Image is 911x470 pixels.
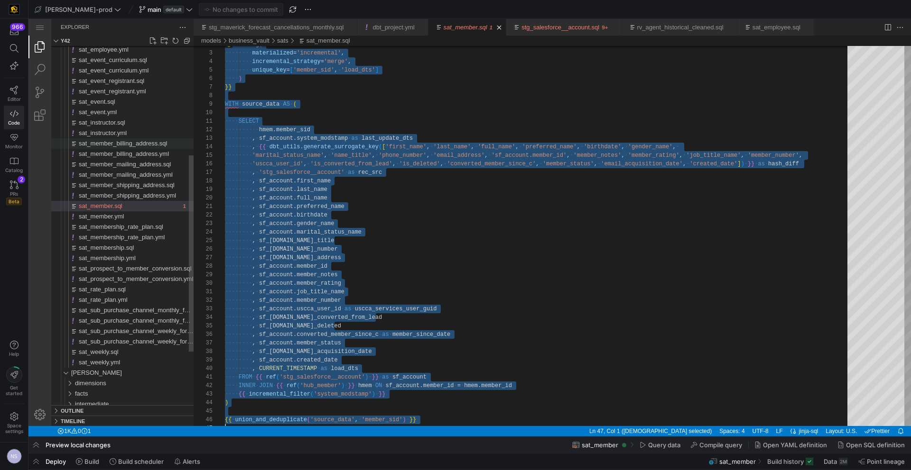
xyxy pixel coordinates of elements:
[50,79,87,86] span: sat_event.sql
[558,407,686,417] a: Ln 47, Col 1 (1900 selected)
[596,125,600,131] span: ·‌
[18,176,25,183] div: 2
[265,48,306,54] span: 'member_sid'
[105,453,168,470] button: Build scheduler
[793,407,832,417] div: Layout: U.S.
[214,82,251,89] span: source_data
[23,130,165,140] div: sat_member_billing_address.yml
[174,81,184,90] div: 9
[23,182,165,192] div: sat_member.sql
[43,350,93,357] span: [PERSON_NAME]
[635,437,685,453] button: Query data
[200,18,241,25] a: business_vault
[695,4,708,13] ul: Tab actions
[23,386,165,397] div: Outline Section
[4,446,24,466] button: NS
[313,31,316,37] span: ,
[249,17,260,27] div: /models/business_vault/sats
[50,27,100,34] span: sat_employee.yml
[443,125,446,131] span: ,
[174,47,184,55] div: 5
[833,437,909,453] button: Open SQL definition
[487,125,490,131] span: ,
[40,78,165,88] div: /models/business_vault/sats/sat_event.sql
[23,17,165,27] div: Folders Section
[261,82,265,89] span: ·‌
[854,3,865,14] a: Split Editor Right (⌘\) [⌥] Split Editor Down
[23,328,165,338] div: sat_weekly.sql
[23,286,165,297] div: sat_sub_purchase_channel_monthly_forecast.sql
[174,115,184,124] div: 13
[819,453,852,470] button: Data2M
[40,182,165,192] div: /models/business_vault/sats/sat_member.sql • 1 problem in this file
[557,407,687,417] div: Ln 47, Col 1 (1900 selected)
[23,276,165,286] div: sat_rate_plan.yml
[824,458,837,465] span: Data
[46,380,165,390] div: /models/edw/intermediate
[846,441,905,449] span: Open SQL definition
[23,234,165,244] div: sat_membership.yml
[867,458,905,465] span: Point lineage
[180,5,315,12] a: stg_maverick_forecast_cancellations_monthly.sql
[5,423,23,434] span: Space settings
[174,38,184,47] div: 4
[40,46,165,57] div: /models/business_vault/sats/sat_event_curriculum.yml
[40,255,165,265] div: /models/business_vault/sats/sat_prospect_to_member_conversion.yml
[50,110,98,117] span: sat_instructor.yml
[23,46,165,57] div: sat_event_curriculum.yml
[224,116,227,123] span: ,
[40,130,165,140] div: /models/business_vault/sats/sat_member_billing_address.yml
[265,82,268,89] span: (
[231,125,237,131] span: {{
[40,119,165,130] div: /models/business_vault/sats/sat_member_billing_address.sql
[7,449,22,464] div: NS
[50,194,95,201] span: sat_member.yml
[50,142,142,149] span: sat_member_mailing_address.sql
[50,121,139,128] span: sat_member_billing_address.sql
[23,172,165,182] div: sat_member_shipping_address.yml
[6,198,22,205] span: Beta
[40,26,165,36] div: /models/business_vault/sats/sat_employee.yml
[347,48,350,54] span: ]
[319,39,323,46] span: ,
[317,4,326,13] li: Close (⌘W)
[386,4,400,13] ul: Tab actions
[750,437,831,453] button: Open YAML definition
[23,57,165,67] div: sat_event_registrant.sql
[40,276,165,286] div: /models/business_vault/sats/sat_rate_plan.yml
[118,458,164,465] span: Build scheduler
[405,125,442,131] span: 'last_name'
[40,234,165,244] div: /models/business_vault/sats/sat_membership.yml
[23,370,165,380] div: facts
[40,161,165,172] div: /models/business_vault/sats/sat_member_shipping_address.sql
[174,124,184,132] div: 14
[120,17,129,27] li: New File...
[149,3,159,14] a: Views and More Actions...
[795,407,831,417] a: Layout: U.S.
[40,36,165,46] div: /models/business_vault/sats/sat_event_curriculum.sql
[415,5,459,12] a: sat_member.sql
[154,17,163,27] a: Collapse Folders in Explorer
[25,407,66,417] div: Errors: 1001, Infos: 1
[120,17,165,27] ul: / actions
[50,183,94,190] span: sat_member.sql
[23,192,165,203] div: sat_member.yml
[4,106,24,129] a: Code
[4,363,24,400] button: Getstarted
[648,441,680,449] span: Query data
[137,3,195,16] button: maindefault
[832,407,865,417] div: check-all Prettier
[330,116,333,123] span: ·‌
[278,18,322,25] a: sat_member.sql
[23,213,165,224] div: sat_membership_rate_plan.yml
[493,5,571,12] a: stg_salesforce__account.sql
[4,336,24,361] button: Help
[23,36,165,46] div: sat_event_curriculum.sql
[866,407,878,417] a: Notifications
[23,27,165,386] div: Files Explorer
[23,349,165,359] div: edw
[50,298,187,305] span: sat_sub_purchase_channel_monthly_forecast.yml
[196,99,210,106] span: ·‌·‌·‌·‌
